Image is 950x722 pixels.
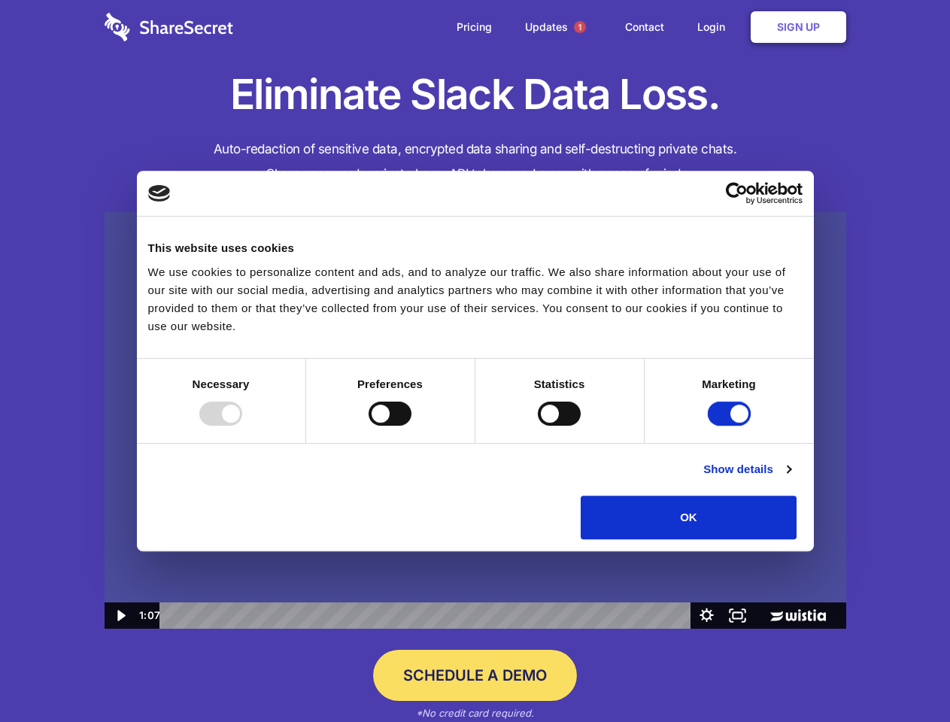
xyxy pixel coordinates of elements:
[751,11,846,43] a: Sign Up
[691,602,722,629] button: Show settings menu
[193,378,250,390] strong: Necessary
[534,378,585,390] strong: Statistics
[105,68,846,122] h1: Eliminate Slack Data Loss.
[581,496,797,539] button: OK
[105,602,135,629] button: Play Video
[148,185,171,202] img: logo
[357,378,423,390] strong: Preferences
[105,137,846,187] h4: Auto-redaction of sensitive data, encrypted data sharing and self-destructing private chats. Shar...
[442,4,507,50] a: Pricing
[373,650,577,701] a: Schedule a Demo
[105,212,846,629] img: Sharesecret
[148,263,803,335] div: We use cookies to personalize content and ads, and to analyze our traffic. We also share informat...
[574,21,586,33] span: 1
[671,182,803,205] a: Usercentrics Cookiebot - opens in a new window
[148,239,803,257] div: This website uses cookies
[416,707,534,719] em: *No credit card required.
[610,4,679,50] a: Contact
[703,460,791,478] a: Show details
[875,647,932,704] iframe: Drift Widget Chat Controller
[702,378,756,390] strong: Marketing
[722,602,753,629] button: Fullscreen
[171,602,684,629] div: Playbar
[105,13,233,41] img: logo-wordmark-white-trans-d4663122ce5f474addd5e946df7df03e33cb6a1c49d2221995e7729f52c070b2.svg
[753,602,845,629] a: Wistia Logo -- Learn More
[682,4,748,50] a: Login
